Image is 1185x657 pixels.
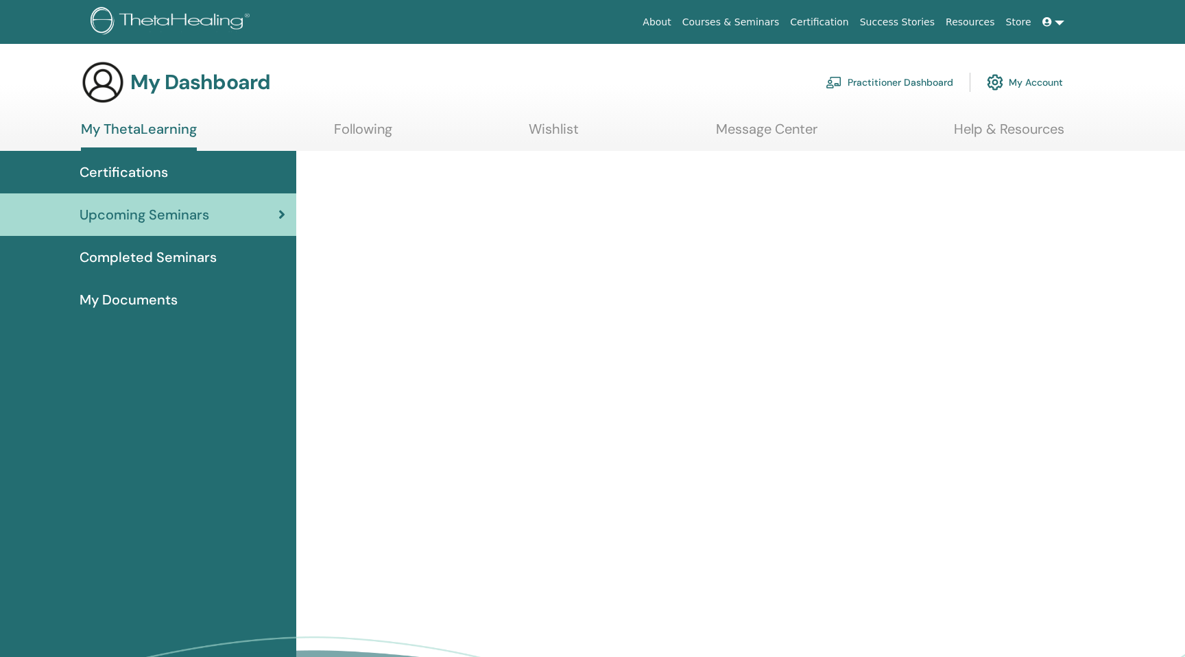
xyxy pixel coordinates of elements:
h3: My Dashboard [130,70,270,95]
a: My ThetaLearning [81,121,197,151]
img: cog.svg [987,71,1003,94]
a: Resources [940,10,1001,35]
a: Wishlist [529,121,579,147]
a: About [637,10,676,35]
span: Completed Seminars [80,247,217,267]
a: My Account [987,67,1063,97]
span: Upcoming Seminars [80,204,209,225]
img: logo.png [91,7,254,38]
span: Certifications [80,162,168,182]
img: chalkboard-teacher.svg [826,76,842,88]
span: My Documents [80,289,178,310]
a: Practitioner Dashboard [826,67,953,97]
a: Store [1001,10,1037,35]
a: Help & Resources [954,121,1064,147]
a: Success Stories [854,10,940,35]
a: Courses & Seminars [677,10,785,35]
a: Following [334,121,392,147]
img: generic-user-icon.jpg [81,60,125,104]
a: Message Center [716,121,817,147]
a: Certification [785,10,854,35]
